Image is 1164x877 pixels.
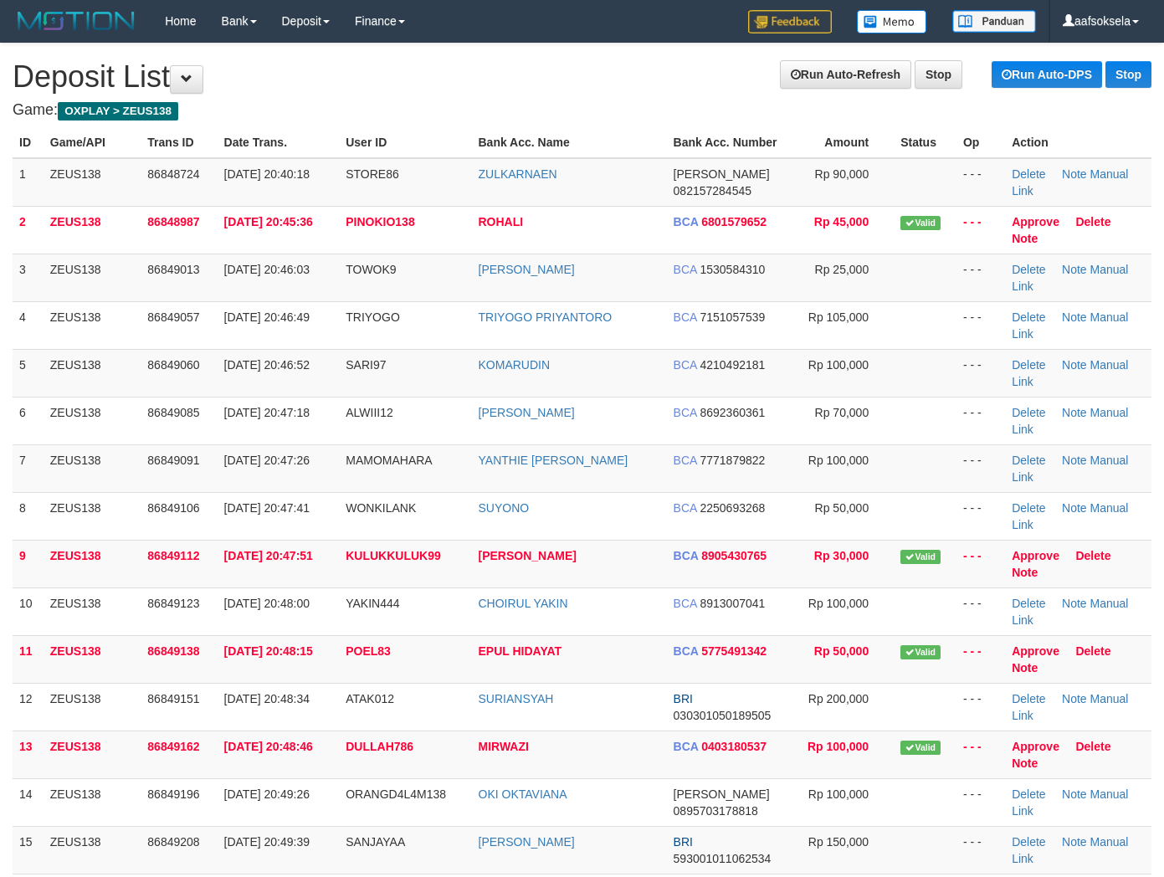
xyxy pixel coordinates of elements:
[479,597,568,610] a: CHOIRUL YAKIN
[956,492,1005,540] td: - - -
[1012,406,1045,419] a: Delete
[674,740,699,753] span: BCA
[479,501,530,515] a: SUYONO
[147,692,199,705] span: 86849151
[1012,566,1038,579] a: Note
[224,787,310,801] span: [DATE] 20:49:26
[13,206,44,254] td: 2
[44,444,141,492] td: ZEUS138
[44,127,141,158] th: Game/API
[147,787,199,801] span: 86849196
[224,644,313,658] span: [DATE] 20:48:15
[13,826,44,874] td: 15
[956,826,1005,874] td: - - -
[141,127,217,158] th: Trans ID
[796,127,894,158] th: Amount
[13,540,44,587] td: 9
[748,10,832,33] img: Feedback.jpg
[147,740,199,753] span: 86849162
[808,358,869,372] span: Rp 100,000
[701,740,767,753] span: 0403180537
[479,215,524,228] a: ROHALI
[13,397,44,444] td: 6
[224,215,313,228] span: [DATE] 20:45:36
[147,358,199,372] span: 86849060
[13,254,44,301] td: 3
[674,310,697,324] span: BCA
[479,644,562,658] a: EPUL HIDAYAT
[1012,358,1128,388] a: Manual Link
[956,397,1005,444] td: - - -
[1012,835,1128,865] a: Manual Link
[1062,692,1087,705] a: Note
[674,184,751,197] span: 082157284545
[815,501,869,515] span: Rp 50,000
[44,778,141,826] td: ZEUS138
[224,501,310,515] span: [DATE] 20:47:41
[674,215,699,228] span: BCA
[700,454,765,467] span: 7771879822
[900,645,941,659] span: Valid transaction
[346,310,400,324] span: TRIYOGO
[1062,501,1087,515] a: Note
[1062,835,1087,849] a: Note
[44,635,141,683] td: ZEUS138
[780,60,911,89] a: Run Auto-Refresh
[479,167,557,181] a: ZULKARNAEN
[147,310,199,324] span: 86849057
[674,454,697,467] span: BCA
[700,310,765,324] span: 7151057539
[346,597,399,610] span: YAKIN444
[808,787,869,801] span: Rp 100,000
[479,740,529,753] a: MIRWAZI
[1012,644,1059,658] a: Approve
[814,644,869,658] span: Rp 50,000
[808,692,869,705] span: Rp 200,000
[13,444,44,492] td: 7
[1062,167,1087,181] a: Note
[147,215,199,228] span: 86848987
[346,454,432,467] span: MAMOMAHARA
[956,635,1005,683] td: - - -
[701,215,767,228] span: 6801579652
[479,263,575,276] a: [PERSON_NAME]
[1062,787,1087,801] a: Note
[479,406,575,419] a: [PERSON_NAME]
[1012,310,1045,324] a: Delete
[1062,406,1087,419] a: Note
[674,787,770,801] span: [PERSON_NAME]
[346,644,391,658] span: POEL83
[346,835,405,849] span: SANJAYAA
[13,492,44,540] td: 8
[900,550,941,564] span: Valid transaction
[808,835,869,849] span: Rp 150,000
[1012,358,1045,372] a: Delete
[956,158,1005,207] td: - - -
[815,263,869,276] span: Rp 25,000
[472,127,667,158] th: Bank Acc. Name
[44,826,141,874] td: ZEUS138
[1075,740,1110,753] a: Delete
[1012,740,1059,753] a: Approve
[674,501,697,515] span: BCA
[44,206,141,254] td: ZEUS138
[1012,501,1045,515] a: Delete
[815,167,869,181] span: Rp 90,000
[1075,549,1110,562] a: Delete
[808,597,869,610] span: Rp 100,000
[956,349,1005,397] td: - - -
[808,740,869,753] span: Rp 100,000
[147,167,199,181] span: 86848724
[13,778,44,826] td: 14
[1062,597,1087,610] a: Note
[915,60,962,89] a: Stop
[814,549,869,562] span: Rp 30,000
[674,358,697,372] span: BCA
[44,683,141,731] td: ZEUS138
[674,709,772,722] span: 030301050189505
[674,852,772,865] span: 593001011062534
[339,127,471,158] th: User ID
[900,216,941,230] span: Valid transaction
[815,406,869,419] span: Rp 70,000
[224,406,310,419] span: [DATE] 20:47:18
